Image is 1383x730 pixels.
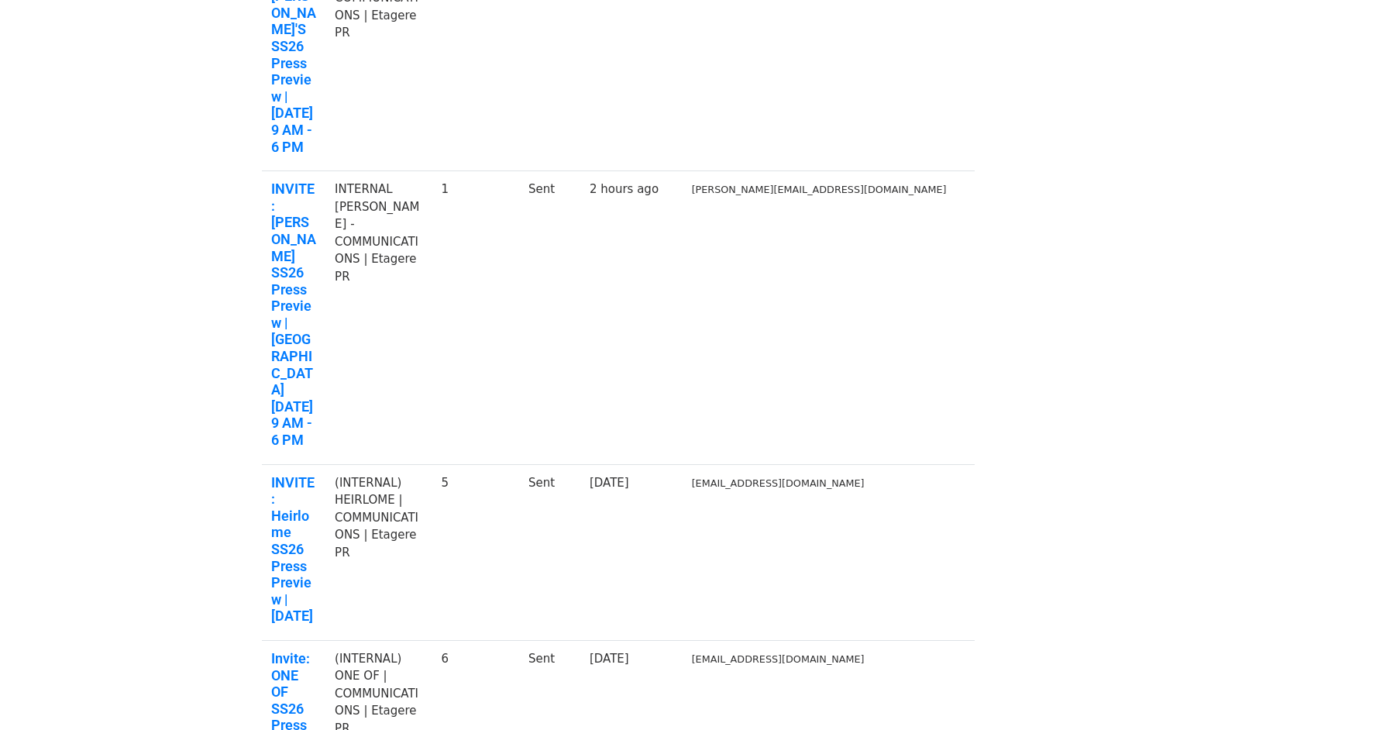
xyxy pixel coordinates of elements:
[590,182,659,196] a: 2 hours ago
[325,171,432,465] td: INTERNAL [PERSON_NAME] - COMMUNICATIONS | Etagere PR
[325,464,432,640] td: (INTERNAL) HEIRLOME | COMMUNICATIONS | Etagere PR
[692,653,865,665] small: [EMAIL_ADDRESS][DOMAIN_NAME]
[519,464,580,640] td: Sent
[432,464,519,640] td: 5
[590,652,629,666] a: [DATE]
[692,184,947,195] small: [PERSON_NAME][EMAIL_ADDRESS][DOMAIN_NAME]
[271,181,317,449] a: INVITE: [PERSON_NAME] SS26 Press Preview | [GEOGRAPHIC_DATA][DATE] 9 AM - 6 PM
[519,171,580,465] td: Sent
[692,477,865,489] small: [EMAIL_ADDRESS][DOMAIN_NAME]
[590,476,629,490] a: [DATE]
[271,474,317,625] a: INVITE: Heirlome SS26 Press Preview | [DATE]
[1306,656,1383,730] iframe: Chat Widget
[432,171,519,465] td: 1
